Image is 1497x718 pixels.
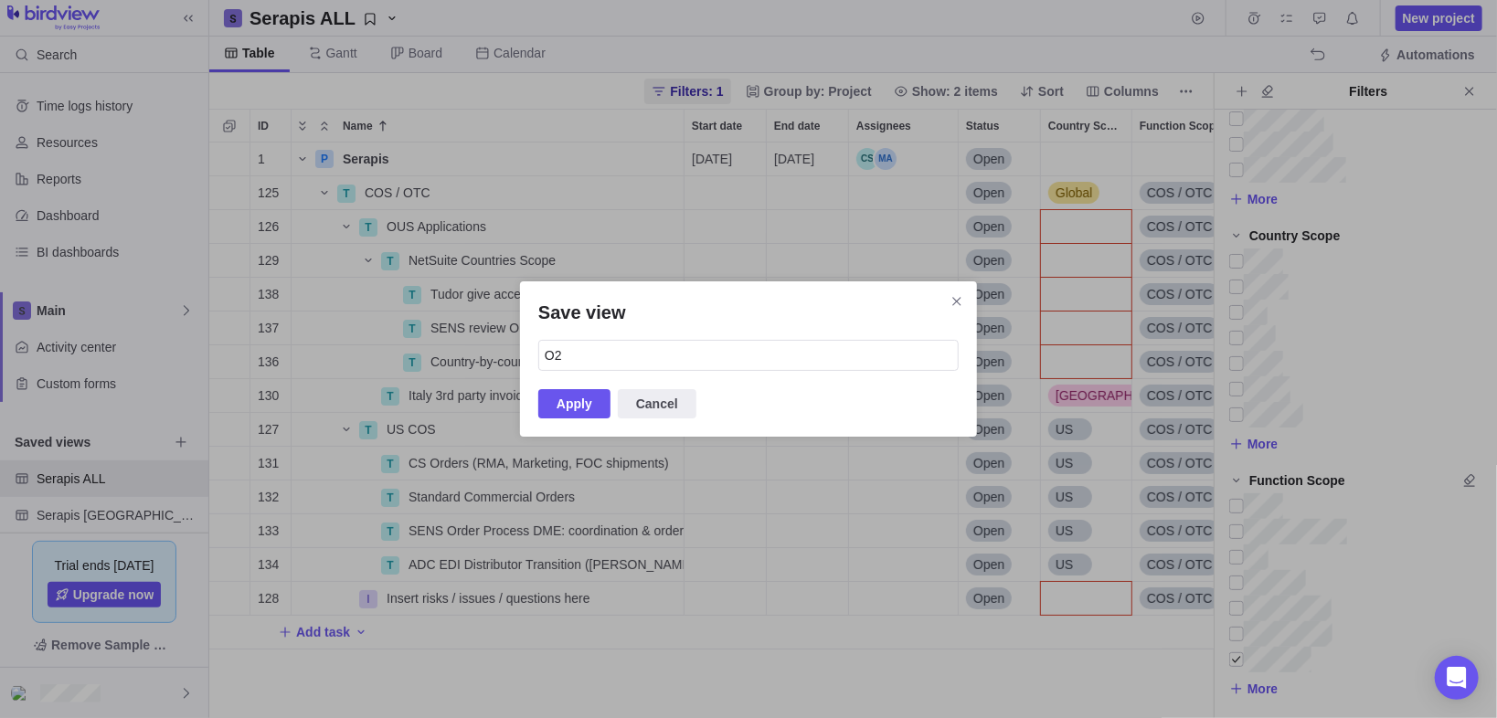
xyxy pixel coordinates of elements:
[1435,656,1479,700] div: Open Intercom Messenger
[520,281,977,437] div: Save view
[557,393,592,415] span: Apply
[944,289,970,314] span: Close
[538,389,610,418] span: Apply
[636,393,678,415] span: Cancel
[538,300,959,325] h2: Save view
[618,389,696,418] span: Cancel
